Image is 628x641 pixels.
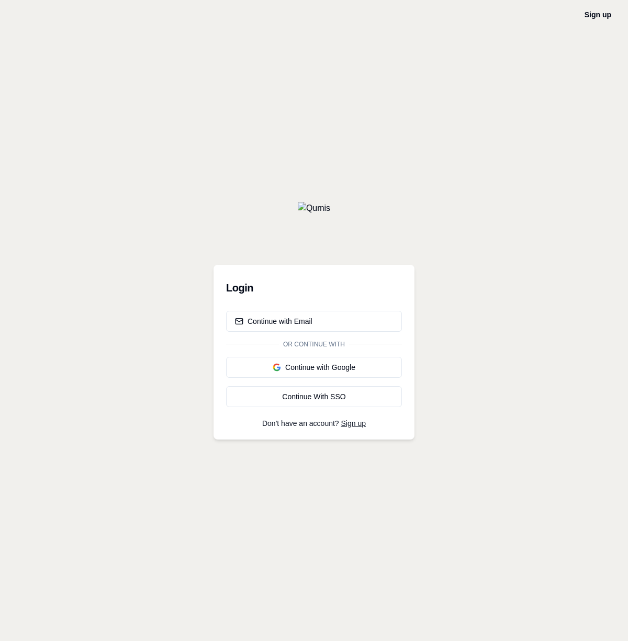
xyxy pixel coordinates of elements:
[226,311,402,332] button: Continue with Email
[279,340,349,348] span: Or continue with
[226,420,402,427] p: Don't have an account?
[298,202,330,215] img: Qumis
[235,391,393,402] div: Continue With SSO
[235,316,312,327] div: Continue with Email
[235,362,393,373] div: Continue with Google
[226,277,402,298] h3: Login
[341,419,366,428] a: Sign up
[226,357,402,378] button: Continue with Google
[226,386,402,407] a: Continue With SSO
[585,10,611,19] a: Sign up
